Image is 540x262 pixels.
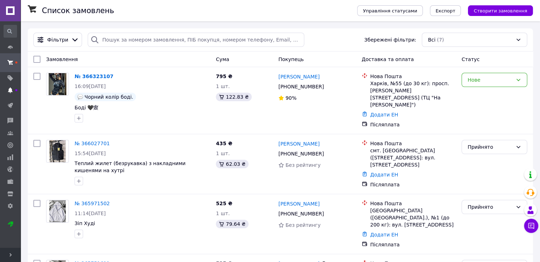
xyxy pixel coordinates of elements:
[437,37,444,43] span: (7)
[75,141,110,146] a: № 366027701
[46,56,78,62] span: Замовлення
[216,151,230,156] span: 1 шт.
[216,220,248,228] div: 79.64 ₴
[75,83,106,89] span: 16:09[DATE]
[436,8,456,13] span: Експорт
[46,73,69,95] a: Фото товару
[49,200,66,222] img: Фото товару
[46,140,69,163] a: Фото товару
[370,232,398,238] a: Додати ЕН
[357,5,423,16] button: Управління статусами
[84,94,133,100] span: Чорний колір боді.
[277,209,325,219] div: [PHONE_NUMBER]
[370,181,456,188] div: Післяплата
[47,36,68,43] span: Фільтри
[46,200,69,223] a: Фото товару
[49,140,66,162] img: Фото товару
[462,56,480,62] span: Статус
[75,211,106,216] span: 11:14[DATE]
[285,162,321,168] span: Без рейтингу
[216,56,229,62] span: Cума
[370,112,398,118] a: Додати ЕН
[461,7,533,13] a: Створити замовлення
[75,151,106,156] span: 15:54[DATE]
[75,73,113,79] a: № 366323107
[277,82,325,92] div: [PHONE_NUMBER]
[75,220,95,226] a: Зіп Худі
[468,76,513,84] div: Нове
[42,6,114,15] h1: Список замовлень
[364,36,416,43] span: Збережені фільтри:
[216,141,232,146] span: 435 ₴
[216,73,232,79] span: 795 ₴
[468,203,513,211] div: Прийнято
[428,36,435,43] span: Всі
[474,8,527,13] span: Створити замовлення
[216,211,230,216] span: 1 шт.
[285,95,296,101] span: 90%
[88,33,304,47] input: Пошук за номером замовлення, ПІБ покупця, номером телефону, Email, номером накладної
[75,201,110,206] a: № 365971502
[362,56,414,62] span: Доставка та оплата
[370,121,456,128] div: Післяплата
[285,222,321,228] span: Без рейтингу
[370,73,456,80] div: Нова Пошта
[277,149,325,159] div: [PHONE_NUMBER]
[77,94,83,100] img: :speech_balloon:
[216,160,248,168] div: 62.03 ₴
[278,56,304,62] span: Покупець
[468,5,533,16] button: Створити замовлення
[75,105,98,110] a: Боді 🖤🕸
[468,143,513,151] div: Прийнято
[370,80,456,108] div: Харків, №55 (до 30 кг): просп. [PERSON_NAME][STREET_ADDRESS] (ТЦ "На [PERSON_NAME]")
[370,200,456,207] div: Нова Пошта
[370,241,456,248] div: Післяплата
[363,8,417,13] span: Управління статусами
[370,172,398,178] a: Додати ЕН
[430,5,461,16] button: Експорт
[49,73,66,95] img: Фото товару
[370,207,456,228] div: [GEOGRAPHIC_DATA] ([GEOGRAPHIC_DATA].), №1 (до 200 кг): вул. [STREET_ADDRESS]
[216,83,230,89] span: 1 шт.
[216,93,251,101] div: 122.83 ₴
[278,200,320,207] a: [PERSON_NAME]
[370,147,456,168] div: смт. [GEOGRAPHIC_DATA] ([STREET_ADDRESS]: вул. [STREET_ADDRESS]
[216,201,232,206] span: 525 ₴
[278,140,320,147] a: [PERSON_NAME]
[75,160,186,173] a: Теплий жилет (безрукавка) з накладними кишенями на хутрі
[370,140,456,147] div: Нова Пошта
[278,73,320,80] a: [PERSON_NAME]
[524,219,538,233] button: Чат з покупцем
